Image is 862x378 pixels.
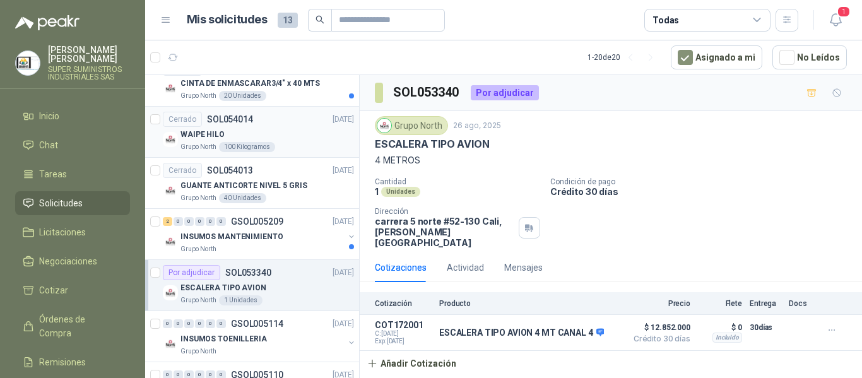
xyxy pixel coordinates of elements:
div: 0 [206,217,215,226]
p: Entrega [750,299,781,308]
div: 1 - 20 de 20 [587,47,661,68]
div: Unidades [381,187,420,197]
img: Company Logo [163,285,178,300]
p: WAIPE HILO [180,129,225,141]
div: Cotizaciones [375,261,427,275]
span: Inicio [39,109,59,123]
span: 1 [837,6,851,18]
a: Licitaciones [15,220,130,244]
p: GSOL005209 [231,217,283,226]
span: Exp: [DATE] [375,338,432,345]
div: 0 [163,319,172,328]
div: 0 [174,217,183,226]
p: Docs [789,299,814,308]
span: search [316,15,324,24]
p: SUPER SUMINISTROS INDUSTRIALES SAS [48,66,130,81]
div: 20 Unidades [219,91,266,101]
p: Condición de pago [550,177,857,186]
button: No Leídos [772,45,847,69]
p: ESCALERA TIPO AVION [375,138,490,151]
p: SOL054014 [207,115,253,124]
p: Dirección [375,207,514,216]
div: Mensajes [504,261,543,275]
a: 0 0 0 0 0 0 GSOL005114[DATE] Company LogoINSUMOS TOENILLERIAGrupo North [163,316,357,357]
p: INSUMOS MANTENIMIENTO [180,231,283,243]
p: Grupo North [180,193,216,203]
p: 1 [375,186,379,197]
div: 0 [195,217,204,226]
div: Grupo North [375,116,448,135]
p: [DATE] [333,165,354,177]
p: Precio [627,299,690,308]
img: Company Logo [163,132,178,147]
div: 0 [184,217,194,226]
div: 0 [206,319,215,328]
h1: Mis solicitudes [187,11,268,29]
p: Cantidad [375,177,540,186]
img: Logo peakr [15,15,80,30]
img: Company Logo [377,119,391,133]
a: Chat [15,133,130,157]
p: GSOL005114 [231,319,283,328]
p: Grupo North [180,91,216,101]
a: Solicitudes [15,191,130,215]
p: [DATE] [333,267,354,279]
p: SOL053340 [225,268,271,277]
p: [DATE] [333,318,354,330]
p: Cotización [375,299,432,308]
a: Por adjudicarSOL053340[DATE] Company LogoESCALERA TIPO AVIONGrupo North1 Unidades [145,260,359,311]
img: Company Logo [163,234,178,249]
p: CINTA DE ENMASCARAR3/4" x 40 MTS [180,78,320,90]
span: $ 12.852.000 [627,320,690,335]
div: 0 [184,319,194,328]
button: Asignado a mi [671,45,762,69]
img: Company Logo [163,81,178,96]
a: Negociaciones [15,249,130,273]
p: $ 0 [698,320,742,335]
span: Solicitudes [39,196,83,210]
div: 0 [216,319,226,328]
div: Cerrado [163,163,202,178]
p: Grupo North [180,295,216,305]
a: Inicio [15,104,130,128]
p: COT172001 [375,320,432,330]
p: ESCALERA TIPO AVION [180,282,266,294]
div: Incluido [712,333,742,343]
span: 13 [278,13,298,28]
span: Remisiones [39,355,86,369]
div: Por adjudicar [163,265,220,280]
span: C: [DATE] [375,330,432,338]
p: Flete [698,299,742,308]
a: Remisiones [15,350,130,374]
p: ESCALERA TIPO AVION 4 MT CANAL 4 [439,328,604,339]
button: Añadir Cotización [360,351,463,376]
p: Grupo North [180,142,216,152]
div: 100 Kilogramos [219,142,275,152]
p: 4 METROS [375,153,847,167]
div: Cerrado [163,112,202,127]
div: 0 [216,217,226,226]
a: CerradoSOL054594[DATE] Company LogoCINTA DE ENMASCARAR3/4" x 40 MTSGrupo North20 Unidades [145,56,359,107]
p: Grupo North [180,346,216,357]
span: Órdenes de Compra [39,312,118,340]
span: Tareas [39,167,67,181]
img: Company Logo [163,336,178,351]
img: Company Logo [16,51,40,75]
p: GUANTE ANTICORTE NIVEL 5 GRIS [180,180,307,192]
span: Cotizar [39,283,68,297]
a: Cotizar [15,278,130,302]
p: [PERSON_NAME] [PERSON_NAME] [48,45,130,63]
a: Órdenes de Compra [15,307,130,345]
div: 1 Unidades [219,295,263,305]
p: [DATE] [333,216,354,228]
p: SOL054013 [207,166,253,175]
div: 2 [163,217,172,226]
span: Crédito 30 días [627,335,690,343]
div: 0 [174,319,183,328]
p: Grupo North [180,244,216,254]
a: CerradoSOL054013[DATE] Company LogoGUANTE ANTICORTE NIVEL 5 GRISGrupo North40 Unidades [145,158,359,209]
a: Tareas [15,162,130,186]
span: Chat [39,138,58,152]
p: INSUMOS TOENILLERIA [180,333,267,345]
p: 30 días [750,320,781,335]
